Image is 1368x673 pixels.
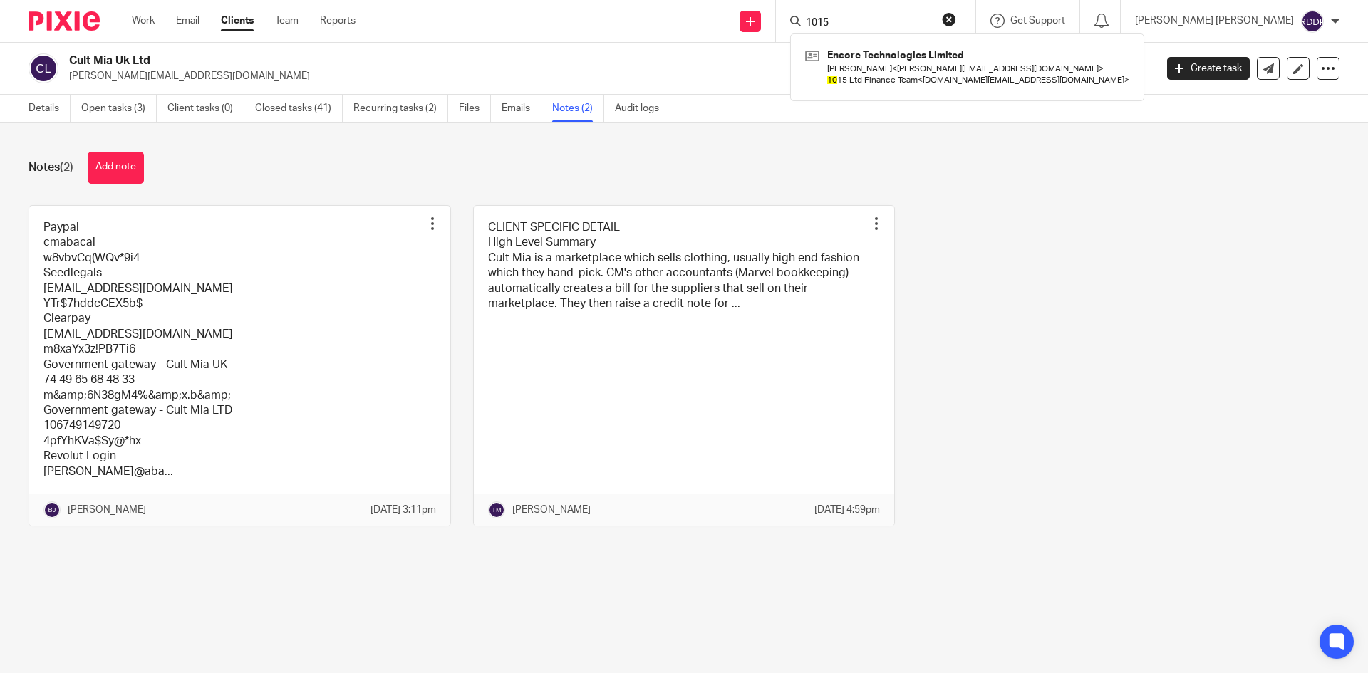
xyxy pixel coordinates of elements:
[615,95,670,122] a: Audit logs
[814,503,880,517] p: [DATE] 4:59pm
[28,95,71,122] a: Details
[353,95,448,122] a: Recurring tasks (2)
[68,503,146,517] p: [PERSON_NAME]
[512,503,591,517] p: [PERSON_NAME]
[255,95,343,122] a: Closed tasks (41)
[488,501,505,518] img: svg%3E
[28,160,73,175] h1: Notes
[1135,14,1294,28] p: [PERSON_NAME] [PERSON_NAME]
[1010,16,1065,26] span: Get Support
[69,53,931,68] h2: Cult Mia Uk Ltd
[221,14,254,28] a: Clients
[28,53,58,83] img: svg%3E
[275,14,299,28] a: Team
[502,95,541,122] a: Emails
[459,95,491,122] a: Files
[320,14,356,28] a: Reports
[28,11,100,31] img: Pixie
[370,503,436,517] p: [DATE] 3:11pm
[167,95,244,122] a: Client tasks (0)
[1301,10,1324,33] img: svg%3E
[60,162,73,173] span: (2)
[552,95,604,122] a: Notes (2)
[43,501,61,518] img: svg%3E
[81,95,157,122] a: Open tasks (3)
[942,12,956,26] button: Clear
[88,152,144,184] button: Add note
[176,14,199,28] a: Email
[69,69,1146,83] p: [PERSON_NAME][EMAIL_ADDRESS][DOMAIN_NAME]
[1167,57,1250,80] a: Create task
[804,17,933,30] input: Search
[132,14,155,28] a: Work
